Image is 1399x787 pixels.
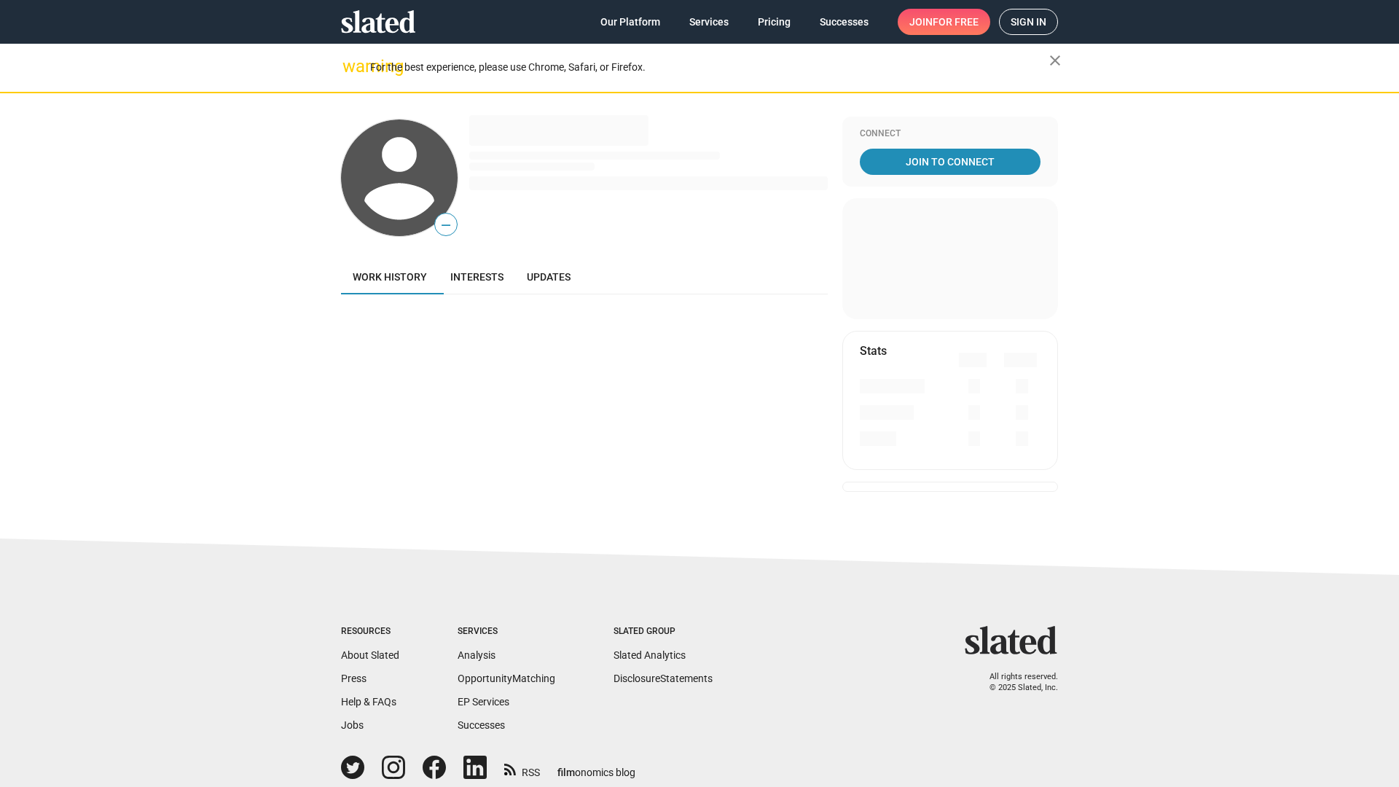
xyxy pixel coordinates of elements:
div: Services [458,626,555,638]
a: Successes [808,9,880,35]
span: Updates [527,271,571,283]
a: Our Platform [589,9,672,35]
a: Services [678,9,740,35]
a: Interests [439,259,515,294]
a: Joinfor free [898,9,990,35]
span: — [435,216,457,235]
a: Press [341,673,367,684]
span: Interests [450,271,503,283]
span: film [557,767,575,778]
a: Successes [458,719,505,731]
span: Join [909,9,979,35]
a: EP Services [458,696,509,708]
a: Sign in [999,9,1058,35]
span: Work history [353,271,427,283]
span: Join To Connect [863,149,1038,175]
span: Sign in [1011,9,1046,34]
div: Connect [860,128,1041,140]
a: Join To Connect [860,149,1041,175]
a: Updates [515,259,582,294]
mat-card-title: Stats [860,343,887,359]
span: for free [933,9,979,35]
a: Help & FAQs [341,696,396,708]
a: RSS [504,757,540,780]
a: DisclosureStatements [614,673,713,684]
span: Pricing [758,9,791,35]
mat-icon: warning [342,58,360,75]
a: Analysis [458,649,495,661]
a: Jobs [341,719,364,731]
div: For the best experience, please use Chrome, Safari, or Firefox. [370,58,1049,77]
span: Our Platform [600,9,660,35]
a: filmonomics blog [557,754,635,780]
a: Slated Analytics [614,649,686,661]
mat-icon: close [1046,52,1064,69]
span: Successes [820,9,869,35]
a: Work history [341,259,439,294]
a: About Slated [341,649,399,661]
span: Services [689,9,729,35]
div: Resources [341,626,399,638]
a: Pricing [746,9,802,35]
a: OpportunityMatching [458,673,555,684]
div: Slated Group [614,626,713,638]
p: All rights reserved. © 2025 Slated, Inc. [974,672,1058,693]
